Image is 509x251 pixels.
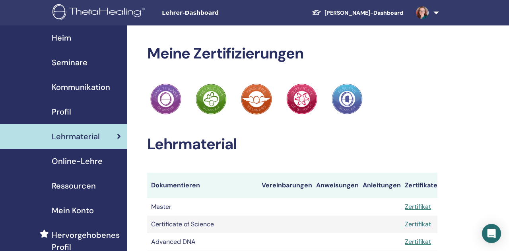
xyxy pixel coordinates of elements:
img: Practitioner [332,84,363,115]
img: graduation-cap-white.svg [312,9,321,16]
td: Master [147,198,258,216]
img: logo.png [52,4,148,22]
th: Anleitungen [359,173,401,198]
img: default.jpg [416,6,429,19]
a: [PERSON_NAME]-Dashboard [305,6,410,20]
span: Ressourcen [52,180,96,192]
th: Dokumentieren [147,173,258,198]
td: Certificate of Science [147,216,258,233]
h2: Meine Zertifizierungen [147,45,437,63]
img: Practitioner [241,84,272,115]
span: Profil [52,106,71,118]
span: Online-Lehre [52,155,103,167]
a: Zertifikat [405,202,431,211]
span: Heim [52,32,71,44]
span: Lehrer-Dashboard [162,9,281,17]
div: Open Intercom Messenger [482,224,501,243]
img: Practitioner [150,84,181,115]
a: Zertifikat [405,237,431,246]
img: Practitioner [196,84,227,115]
h2: Lehrmaterial [147,135,437,154]
td: Advanced DNA [147,233,258,251]
span: Seminare [52,56,87,68]
th: Zertifikate [401,173,437,198]
span: Mein Konto [52,204,94,216]
th: Anweisungen [312,173,359,198]
span: Kommunikation [52,81,110,93]
img: Practitioner [286,84,317,115]
a: Zertifikat [405,220,431,228]
th: Vereinbarungen [258,173,312,198]
span: Lehrmaterial [52,130,100,142]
